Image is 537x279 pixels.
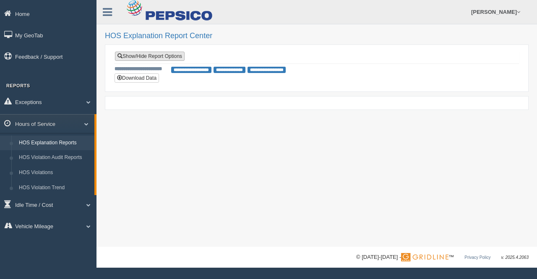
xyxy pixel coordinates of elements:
h2: HOS Explanation Report Center [105,32,529,40]
a: HOS Violation Audit Reports [15,150,94,165]
a: HOS Violations [15,165,94,180]
div: © [DATE]-[DATE] - ™ [356,253,529,262]
img: Gridline [401,253,448,261]
button: Download Data [115,73,159,83]
a: Show/Hide Report Options [115,52,185,61]
a: HOS Violation Trend [15,180,94,196]
a: HOS Explanation Reports [15,136,94,151]
span: v. 2025.4.2063 [501,255,529,260]
a: Privacy Policy [464,255,490,260]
